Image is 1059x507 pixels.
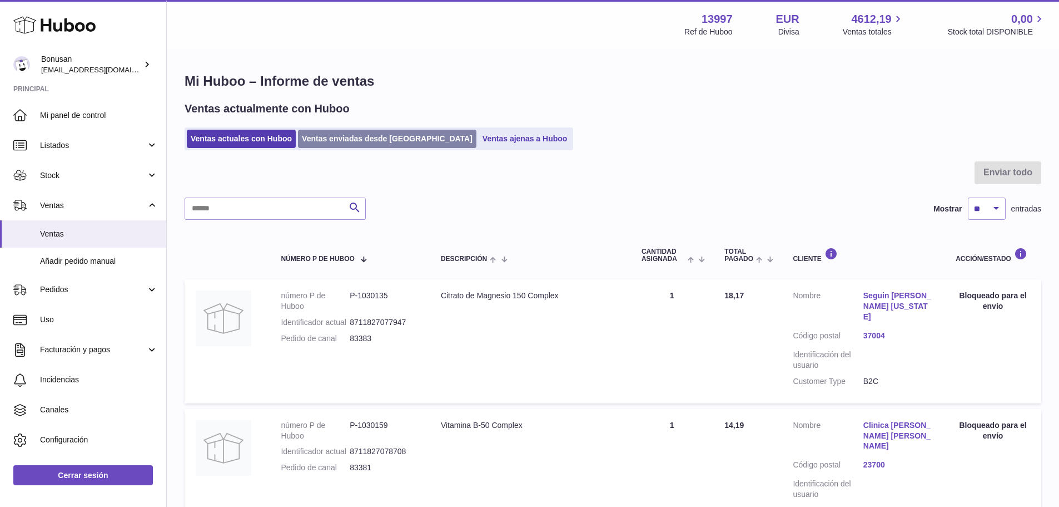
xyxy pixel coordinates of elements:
dd: 83381 [350,462,419,473]
span: Listados [40,140,146,151]
span: 4612,19 [851,12,891,27]
img: no-photo.jpg [196,291,251,346]
a: 0,00 Stock total DISPONIBLE [948,12,1046,37]
span: 0,00 [1011,12,1033,27]
div: Cliente [793,248,933,263]
dt: Identificación del usuario [793,479,863,500]
dd: 8711827077947 [350,317,419,328]
h1: Mi Huboo – Informe de ventas [185,72,1041,90]
span: Total pagado [724,248,753,263]
strong: 13997 [702,12,733,27]
dt: Pedido de canal [281,462,350,473]
dt: número P de Huboo [281,291,350,312]
a: 37004 [863,331,933,341]
span: [EMAIL_ADDRESS][DOMAIN_NAME] [41,65,163,74]
span: Cantidad ASIGNADA [642,248,685,263]
div: Vitamina B-50 Complex [441,420,619,431]
span: Canales [40,405,158,415]
div: Ref de Huboo [684,27,732,37]
div: Bloqueado para el envío [956,420,1030,441]
td: 1 [630,279,713,403]
strong: EUR [776,12,799,27]
a: Seguin [PERSON_NAME] [US_STATE] [863,291,933,322]
a: 23700 [863,460,933,470]
dt: Identificador actual [281,446,350,457]
dt: Identificación del usuario [793,350,863,371]
a: Cerrar sesión [13,465,153,485]
dt: número P de Huboo [281,420,350,441]
span: Añadir pedido manual [40,256,158,267]
a: 4612,19 Ventas totales [843,12,904,37]
span: Uso [40,314,158,325]
dt: Nombre [793,420,863,455]
div: Acción/Estado [956,248,1030,263]
div: Citrato de Magnesio 150 Complex [441,291,619,301]
a: Ventas actuales con Huboo [187,130,296,148]
dt: Identificador actual [281,317,350,328]
span: número P de Huboo [281,255,354,263]
dt: Código postal [793,331,863,344]
dd: B2C [863,376,933,387]
span: Facturación y pagos [40,344,146,355]
dt: Código postal [793,460,863,473]
dd: 8711827078708 [350,446,419,457]
span: Mi panel de control [40,110,158,121]
span: Stock [40,170,146,181]
img: info@bonusan.es [13,56,30,73]
dd: 83383 [350,333,419,344]
span: entradas [1011,204,1041,214]
dt: Pedido de canal [281,333,350,344]
dt: Customer Type [793,376,863,387]
span: Pedidos [40,284,146,295]
div: Bonusan [41,54,141,75]
dd: P-1030159 [350,420,419,441]
div: Bloqueado para el envío [956,291,1030,312]
span: Incidencias [40,375,158,385]
label: Mostrar [933,204,962,214]
h2: Ventas actualmente con Huboo [185,101,350,116]
span: Descripción [441,255,487,263]
dd: P-1030135 [350,291,419,312]
span: 18,17 [724,291,744,300]
a: Ventas ajenas a Huboo [479,130,571,148]
span: Ventas [40,200,146,211]
dt: Nombre [793,291,863,325]
span: Stock total DISPONIBLE [948,27,1046,37]
span: Ventas [40,229,158,239]
img: no-photo.jpg [196,420,251,476]
a: Ventas enviadas desde [GEOGRAPHIC_DATA] [298,130,476,148]
span: 14,19 [724,421,744,430]
a: Clinica [PERSON_NAME] [PERSON_NAME] [863,420,933,452]
span: Ventas totales [843,27,904,37]
span: Configuración [40,435,158,445]
div: Divisa [778,27,799,37]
